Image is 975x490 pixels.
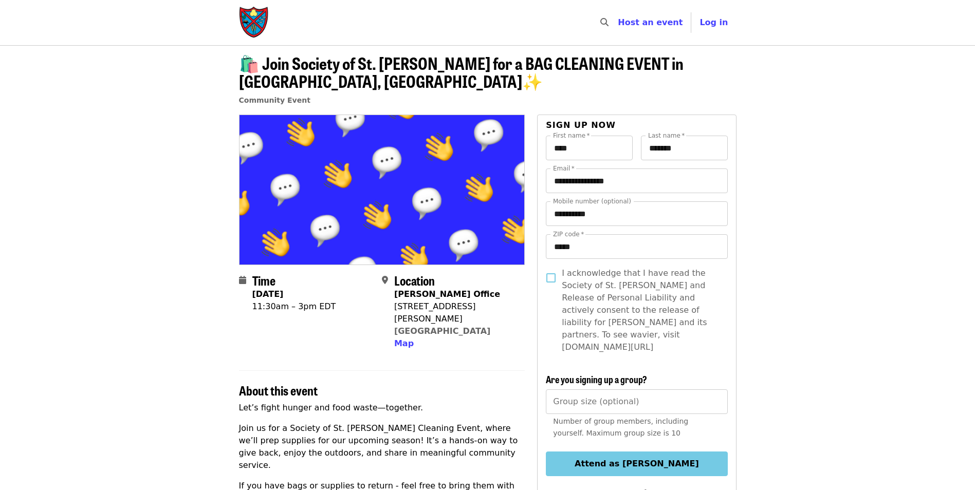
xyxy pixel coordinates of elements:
[700,17,728,27] span: Log in
[239,96,310,104] a: Community Event
[648,133,685,139] label: Last name
[239,381,318,399] span: About this event
[553,165,575,172] label: Email
[615,10,623,35] input: Search
[553,417,688,437] span: Number of group members, including yourself. Maximum group size is 10
[240,115,525,264] img: 🛍️ Join Society of St. Andrew for a BAG CLEANING EVENT in ORLANDO, FL✨ organized by Society of St...
[394,326,490,336] a: [GEOGRAPHIC_DATA]
[600,17,609,27] i: search icon
[239,422,525,472] p: Join us for a Society of St. [PERSON_NAME] Cleaning Event, where we’ll prep supplies for our upco...
[394,289,500,299] strong: [PERSON_NAME] Office
[382,275,388,285] i: map-marker-alt icon
[546,201,727,226] input: Mobile number (optional)
[553,231,584,237] label: ZIP code
[691,12,736,33] button: Log in
[394,338,414,348] span: Map
[546,168,727,193] input: Email
[618,17,683,27] a: Host an event
[546,136,633,160] input: First name
[641,136,728,160] input: Last name
[239,6,270,39] img: Society of St. Andrew - Home
[252,271,275,289] span: Time
[546,372,647,386] span: Are you signing up a group?
[546,389,727,414] input: [object Object]
[394,337,414,350] button: Map
[239,402,525,414] p: Let’s fight hunger and food waste—together.
[394,300,517,325] div: [STREET_ADDRESS][PERSON_NAME]
[546,451,727,476] button: Attend as [PERSON_NAME]
[252,300,336,313] div: 11:30am – 3pm EDT
[546,234,727,259] input: ZIP code
[252,289,284,299] strong: [DATE]
[553,198,631,204] label: Mobile number (optional)
[562,267,719,353] span: I acknowledge that I have read the Society of St. [PERSON_NAME] and Release of Personal Liability...
[546,120,616,130] span: Sign up now
[394,271,435,289] span: Location
[239,275,246,285] i: calendar icon
[553,133,590,139] label: First name
[239,51,684,93] span: 🛍️ Join Society of St. [PERSON_NAME] for a BAG CLEANING EVENT in [GEOGRAPHIC_DATA], [GEOGRAPHIC_D...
